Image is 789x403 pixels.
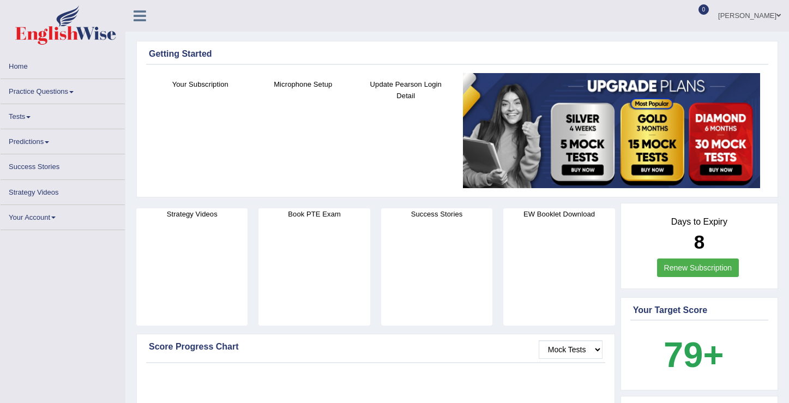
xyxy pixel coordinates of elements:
[136,208,248,220] h4: Strategy Videos
[633,217,766,227] h4: Days to Expiry
[381,208,492,220] h4: Success Stories
[149,47,766,61] div: Getting Started
[1,154,125,176] a: Success Stories
[1,104,125,125] a: Tests
[698,4,709,15] span: 0
[463,73,761,188] img: small5.jpg
[1,205,125,226] a: Your Account
[503,208,615,220] h4: EW Booklet Download
[154,79,246,90] h4: Your Subscription
[360,79,452,101] h4: Update Pearson Login Detail
[664,335,724,375] b: 79+
[633,304,766,317] div: Your Target Score
[1,180,125,201] a: Strategy Videos
[1,54,125,75] a: Home
[657,258,739,277] a: Renew Subscription
[257,79,350,90] h4: Microphone Setup
[258,208,370,220] h4: Book PTE Exam
[1,79,125,100] a: Practice Questions
[1,129,125,151] a: Predictions
[694,231,704,252] b: 8
[149,340,603,353] div: Score Progress Chart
